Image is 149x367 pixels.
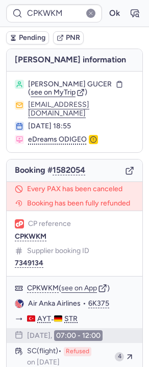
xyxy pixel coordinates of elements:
button: Ok [106,5,122,21]
span: [PERSON_NAME] GUCER [28,80,112,89]
span: Refused [64,347,91,356]
div: • [28,299,134,308]
button: [EMAIL_ADDRESS][DOMAIN_NAME] [28,101,134,117]
span: on [DATE] [27,358,60,366]
button: (see on MyTrip) [28,88,87,97]
span: STR [64,314,78,324]
input: PNR Reference [6,4,102,22]
span: Pending [19,34,45,42]
figure: 6K airline logo [15,299,24,308]
time: 07:00 - 12:00 [54,330,103,341]
button: PNR [53,31,84,44]
span: Air Anka Airlines [28,299,81,308]
div: [DATE] 18:55 [28,122,134,131]
button: 7349134 [15,259,43,267]
button: CPKWKM [15,233,46,241]
span: CP reference [28,220,71,228]
button: CPKWKM [27,284,59,293]
div: 4 [115,352,124,361]
div: ( ) [27,284,134,293]
button: see on App [61,284,97,292]
span: AYT [37,314,51,324]
span: SC (flight) [27,347,62,356]
h4: [PERSON_NAME] information [7,49,142,71]
button: 6K375 [88,299,109,308]
span: Booking # [15,166,85,175]
span: see on MyTrip [31,88,76,97]
span: Booking has been fully refunded [27,199,130,208]
button: 1582054 [53,166,85,175]
div: [DATE], [27,330,103,341]
div: - [27,314,134,324]
span: PNR [66,34,80,42]
span: Supplier booking ID [27,247,89,255]
figure: 1L airline logo [15,219,24,228]
button: Pending [6,31,49,44]
span: Every PAX has been canceled [27,185,122,193]
span: eDreams ODIGEO [28,135,87,144]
